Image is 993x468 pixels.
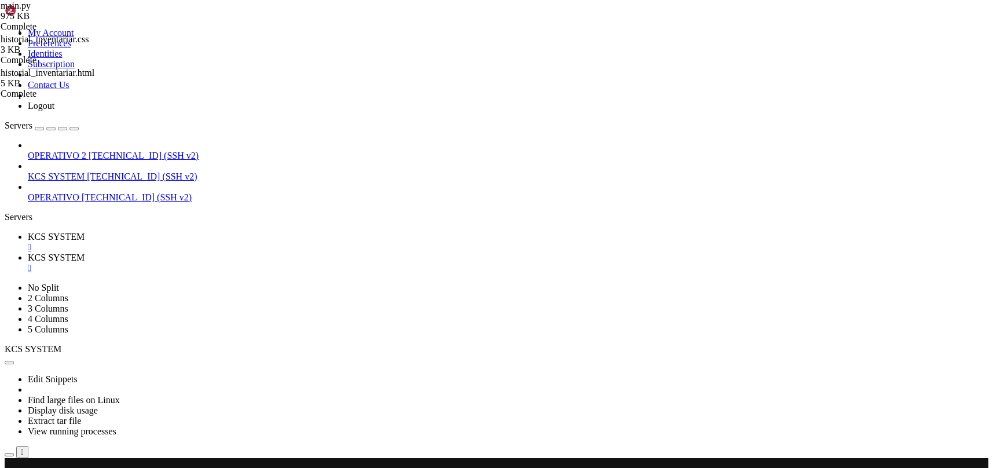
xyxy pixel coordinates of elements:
span: historial_inventariar.css [1,34,89,44]
div: Complete [1,21,116,32]
div: 5 KB [1,78,116,89]
div: Complete [1,89,116,99]
div: 3 KB [1,45,116,55]
span: historial_inventariar.html [1,68,116,89]
div: 975 KB [1,11,116,21]
span: historial_inventariar.html [1,68,94,78]
div: Complete [1,55,116,65]
span: historial_inventariar.css [1,34,116,55]
span: main.py [1,1,31,10]
span: main.py [1,1,116,21]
